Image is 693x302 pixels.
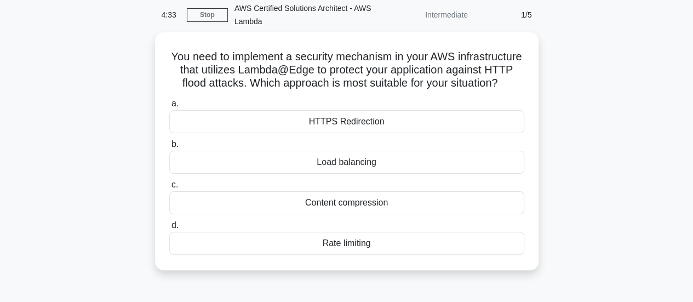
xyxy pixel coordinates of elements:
[171,99,179,108] span: a.
[169,151,524,174] div: Load balancing
[171,180,178,189] span: c.
[168,50,525,90] h5: You need to implement a security mechanism in your AWS infrastructure that utilizes Lambda@Edge t...
[155,4,187,26] div: 4:33
[171,139,179,149] span: b.
[169,191,524,214] div: Content compression
[171,220,179,230] span: d.
[187,8,228,22] a: Stop
[169,232,524,255] div: Rate limiting
[474,4,539,26] div: 1/5
[169,110,524,133] div: HTTPS Redirection
[379,4,474,26] div: Intermediate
